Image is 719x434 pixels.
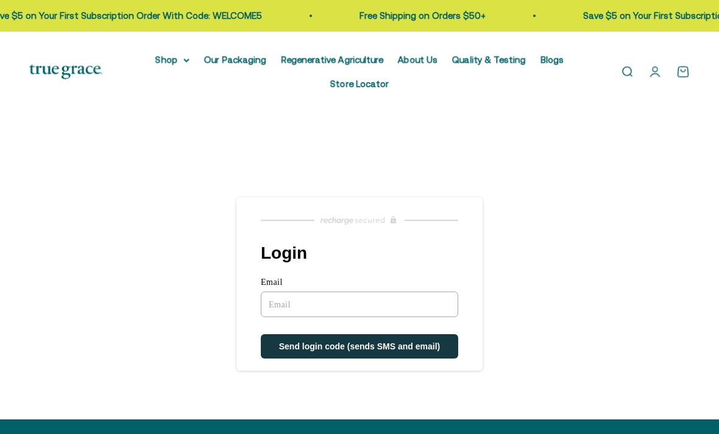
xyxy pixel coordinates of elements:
[236,212,483,229] a: Recharge Subscriptions website
[261,243,483,263] h1: Login
[261,334,458,359] button: Send login code (sends SMS and email)
[279,341,441,351] span: Send login code (sends SMS and email)
[261,292,458,317] input: Email
[398,54,437,65] a: About Us
[540,54,564,65] a: Blogs
[261,278,458,292] label: Email
[204,54,266,65] a: Our Packaging
[281,54,383,65] a: Regenerative Agriculture
[359,10,485,21] a: Free Shipping on Orders $50+
[330,79,389,89] a: Store Locator
[155,52,189,67] summary: Shop
[452,54,526,65] a: Quality & Testing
